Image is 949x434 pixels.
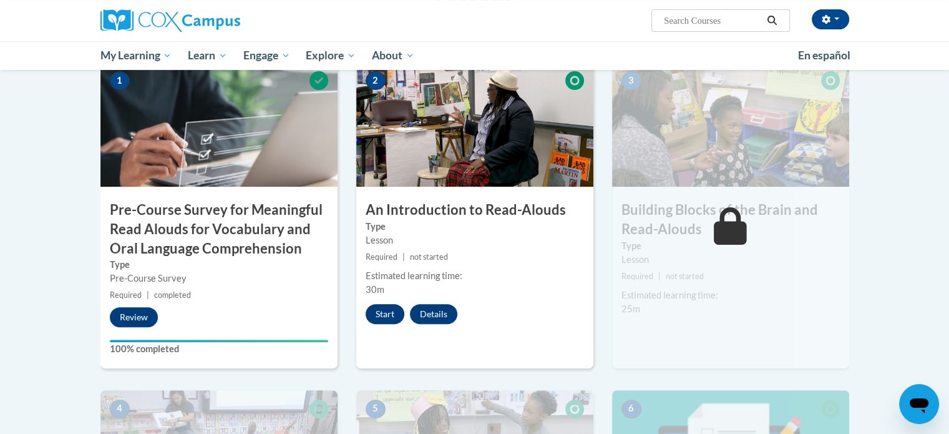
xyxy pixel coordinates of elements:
h3: An Introduction to Read-Alouds [356,200,593,220]
span: Required [110,290,142,300]
span: Required [366,252,397,262]
span: Required [621,272,653,281]
span: 30m [366,284,384,295]
span: | [147,290,149,300]
span: Engage [243,48,290,63]
img: Cox Campus [100,9,240,32]
iframe: Button to launch messaging window [899,384,939,424]
div: Lesson [621,253,840,267]
a: About [364,41,422,70]
span: 25m [621,303,640,314]
div: Pre-Course Survey [110,272,328,285]
input: Search Courses [663,13,762,28]
h3: Pre-Course Survey for Meaningful Read Alouds for Vocabulary and Oral Language Comprehension [100,200,338,258]
span: 3 [621,71,641,90]
div: Your progress [110,340,328,342]
a: My Learning [92,41,180,70]
button: Details [410,304,457,324]
a: En español [790,42,859,69]
span: not started [410,252,448,262]
span: 4 [110,400,130,418]
span: En español [798,49,850,62]
span: | [658,272,661,281]
span: My Learning [100,48,172,63]
span: 2 [366,71,386,90]
label: Type [110,258,328,272]
button: Review [110,307,158,327]
h3: Building Blocks of the Brain and Read-Alouds [612,200,849,239]
img: Course Image [612,62,849,187]
button: Start [366,304,404,324]
button: Search [762,13,781,28]
span: Learn [188,48,227,63]
span: 6 [621,400,641,418]
span: Explore [306,48,356,63]
label: Type [621,239,840,253]
span: About [372,48,414,63]
a: Engage [235,41,298,70]
a: Cox Campus [100,9,338,32]
span: | [402,252,405,262]
div: Main menu [82,41,868,70]
span: 1 [110,71,130,90]
span: completed [154,290,191,300]
label: Type [366,220,584,234]
div: Lesson [366,234,584,247]
span: not started [666,272,704,281]
label: 100% completed [110,342,328,356]
a: Learn [180,41,235,70]
button: Account Settings [812,9,849,29]
img: Course Image [356,62,593,187]
span: 5 [366,400,386,418]
a: Explore [298,41,364,70]
div: Estimated learning time: [621,289,840,302]
div: Estimated learning time: [366,269,584,283]
img: Course Image [100,62,338,187]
